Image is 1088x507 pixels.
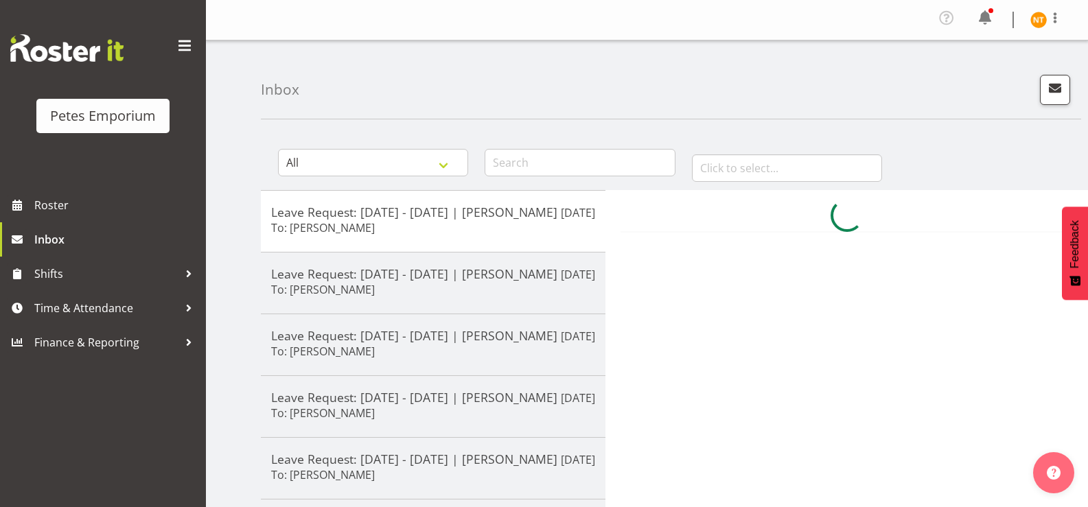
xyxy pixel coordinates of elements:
[34,195,199,215] span: Roster
[561,390,595,406] p: [DATE]
[561,328,595,344] p: [DATE]
[271,328,595,343] h5: Leave Request: [DATE] - [DATE] | [PERSON_NAME]
[271,283,375,296] h6: To: [PERSON_NAME]
[271,406,375,420] h6: To: [PERSON_NAME]
[10,34,124,62] img: Rosterit website logo
[271,204,595,220] h5: Leave Request: [DATE] - [DATE] | [PERSON_NAME]
[271,390,595,405] h5: Leave Request: [DATE] - [DATE] | [PERSON_NAME]
[561,451,595,468] p: [DATE]
[261,82,299,97] h4: Inbox
[1030,12,1047,28] img: nicole-thomson8388.jpg
[1062,207,1088,300] button: Feedback - Show survey
[692,154,882,182] input: Click to select...
[271,468,375,482] h6: To: [PERSON_NAME]
[271,221,375,235] h6: To: [PERSON_NAME]
[485,149,675,176] input: Search
[561,204,595,221] p: [DATE]
[1047,466,1061,480] img: help-xxl-2.png
[34,332,178,353] span: Finance & Reporting
[34,229,199,250] span: Inbox
[34,298,178,318] span: Time & Attendance
[34,263,178,284] span: Shifts
[271,266,595,281] h5: Leave Request: [DATE] - [DATE] | [PERSON_NAME]
[271,344,375,358] h6: To: [PERSON_NAME]
[1069,220,1081,268] span: Feedback
[50,106,156,126] div: Petes Emporium
[271,451,595,467] h5: Leave Request: [DATE] - [DATE] | [PERSON_NAME]
[561,266,595,283] p: [DATE]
